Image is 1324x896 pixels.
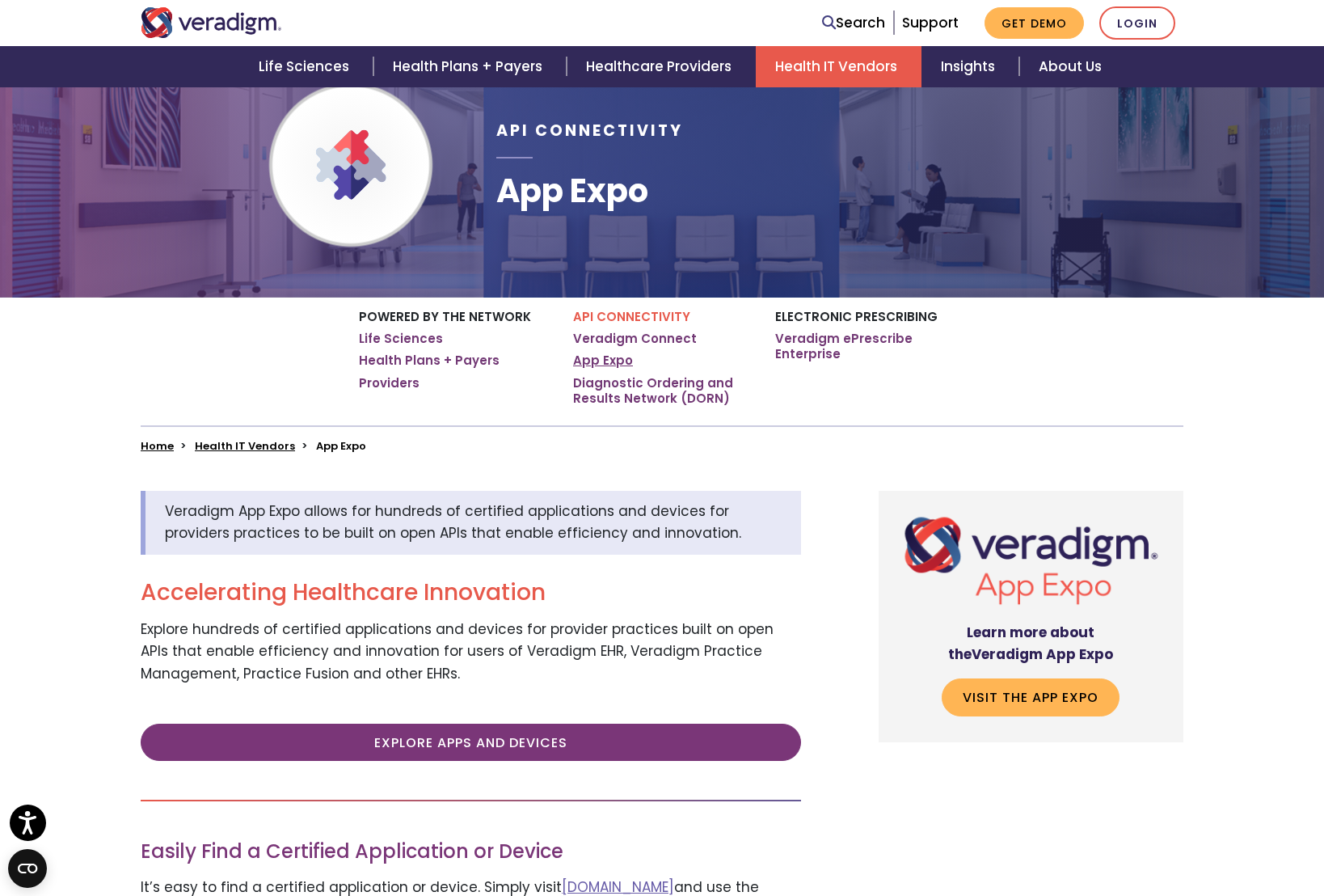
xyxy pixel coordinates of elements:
[141,7,282,38] img: Veradigm logo
[141,619,801,685] p: Explore hundreds of certified applications and devices for provider practices built on open APIs ...
[756,46,921,87] a: Health IT Vendors
[359,353,500,369] a: Health Plans + Payers
[775,331,965,362] a: Veradigm ePrescribe Enterprise
[942,678,1119,716] a: Visit the App Expo
[1099,6,1175,40] a: Login
[141,724,801,761] a: Explore Apps and Devices
[985,7,1084,39] a: Get Demo
[141,579,801,606] h2: Accelerating Healthcare Innovation
[496,171,683,210] h1: App Expo
[1019,46,1121,87] a: About Us
[567,46,756,87] a: Healthcare Providers
[822,12,885,34] a: Search
[141,438,174,454] a: Home
[573,331,697,347] a: Veradigm Connect
[165,501,741,543] span: Veradigm App Expo allows for hundreds of certified applications and devices for providers practic...
[373,46,567,87] a: Health Plans + Payers
[573,353,633,369] a: App Expo
[948,623,1113,664] strong: Learn more about the
[359,375,420,391] a: Providers
[359,331,443,347] a: Life Sciences
[496,120,683,142] span: API Connectivity
[573,375,751,407] a: Diagnostic Ordering and Results Network (DORN)
[892,504,1170,609] img: Veradigm App Expo
[1014,780,1305,877] iframe: Drift Chat Widget
[239,46,373,87] a: Life Sciences
[972,645,1113,664] span: Veradigm App Expo
[195,438,295,454] a: Health IT Vendors
[141,840,801,864] h3: Easily Find a Certified Application or Device
[921,46,1019,87] a: Insights
[902,13,959,32] a: Support
[8,849,47,888] button: Open CMP widget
